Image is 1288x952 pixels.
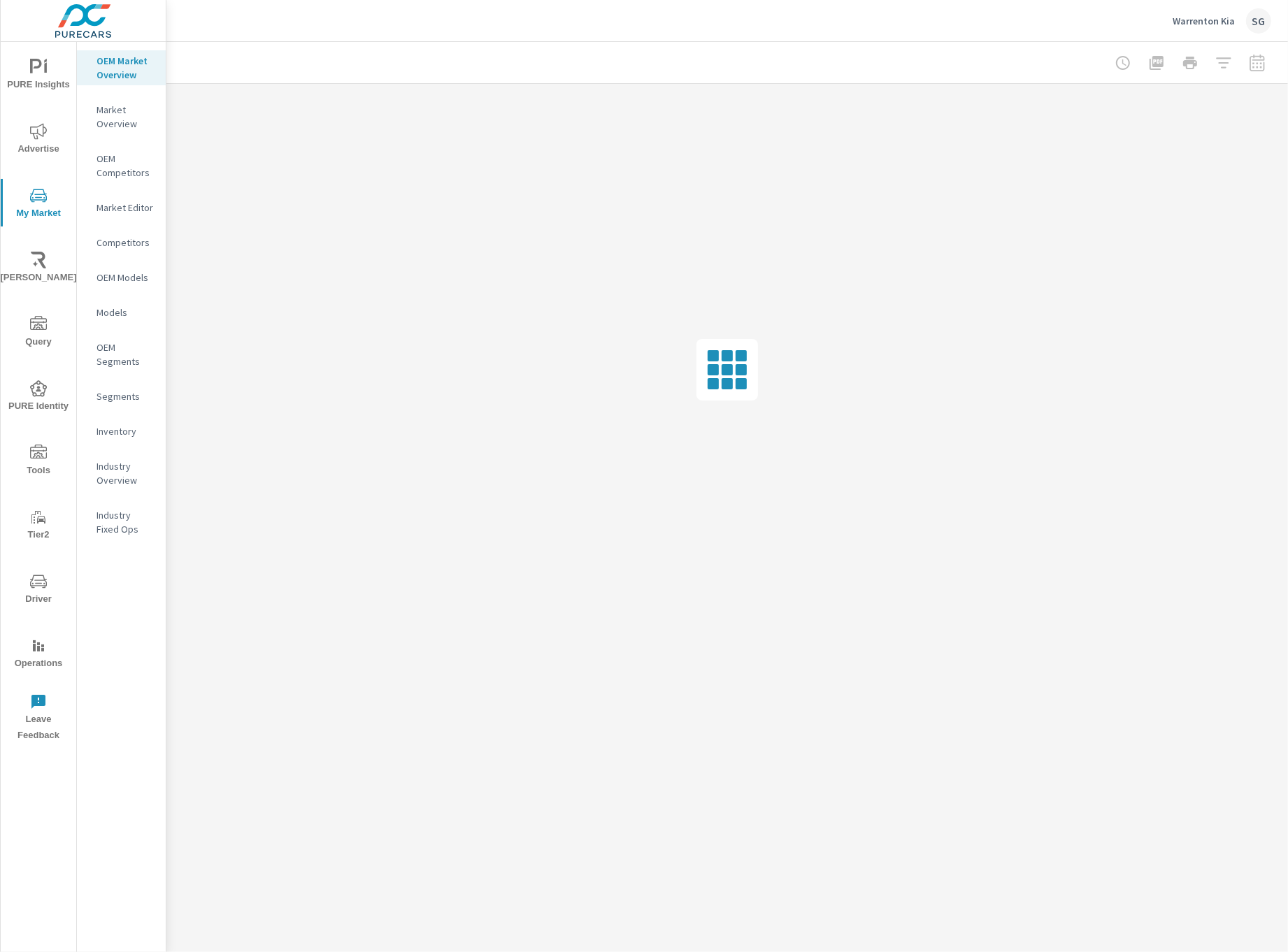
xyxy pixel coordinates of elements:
span: Driver [5,573,72,607]
div: Market Overview [77,99,166,134]
span: Query [5,316,72,350]
span: Tools [5,445,72,479]
p: Competitors [96,236,155,250]
span: [PERSON_NAME] [5,252,72,286]
p: Models [96,305,155,319]
div: OEM Models [77,267,166,288]
div: Models [77,302,166,323]
div: Industry Fixed Ops [77,505,166,540]
p: Warrenton Kia [1173,15,1235,27]
div: nav menu [1,42,76,749]
p: OEM Models [96,271,155,284]
p: OEM Market Overview [96,54,155,82]
span: Leave Feedback [5,693,72,744]
div: Market Editor [77,197,166,218]
p: Market Editor [96,201,155,215]
div: Inventory [77,421,166,442]
p: OEM Competitors [96,152,155,180]
span: PURE Insights [5,59,72,93]
p: Market Overview [96,103,155,131]
span: My Market [5,187,72,222]
div: OEM Segments [77,337,166,372]
div: Competitors [77,232,166,253]
div: SG [1246,8,1271,34]
p: Industry Overview [96,459,155,487]
div: OEM Market Overview [77,50,166,85]
span: Operations [5,637,72,672]
div: Segments [77,386,166,407]
p: Segments [96,389,155,403]
p: Industry Fixed Ops [96,508,155,536]
div: Industry Overview [77,456,166,491]
div: OEM Competitors [77,148,166,183]
p: OEM Segments [96,340,155,368]
span: PURE Identity [5,380,72,414]
span: Tier2 [5,509,72,543]
span: Advertise [5,123,72,157]
p: Inventory [96,424,155,438]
